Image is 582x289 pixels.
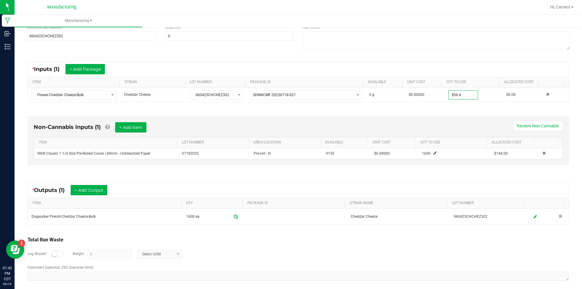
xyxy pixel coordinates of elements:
td: Cheddar Cheeze [347,209,450,224]
span: Manufacturing [47,5,76,10]
iframe: Resource center unread badge [18,240,25,247]
span: $0.00000 [409,92,424,97]
span: Package timestamp is valid [231,212,241,221]
a: Unit CostSortable [373,140,413,145]
span: NO DATA FOUND [250,90,362,99]
span: 1600 ea [186,212,199,221]
span: g [372,92,374,97]
a: Unit CostSortable [407,80,439,85]
a: AVAILABLESortable [325,140,366,145]
td: Dogwalker Preroll-Cheddar Cheeze-Bulk [28,209,182,224]
a: Manufacturing [15,15,142,27]
span: Outputs (1) [34,187,71,193]
span: 0 [369,92,371,97]
a: Add Non-Cannabis items that were also consumed in the run (e.g. gloves and packaging); Also add N... [105,124,110,130]
button: + Add Item [115,122,146,133]
button: + Add Package [65,64,105,74]
span: RAW Classic 1 1/4 Size Pre-Rolled Cones | 84mm - Unbleached Paper [38,151,150,156]
inline-svg: Inventory [5,44,11,50]
span: SDNNCMF-20250718-021 [253,93,296,97]
span: Cheddar Cheeze [124,92,151,97]
label: Weight [72,251,84,257]
a: STRAIN NAMESortable [350,201,445,206]
span: 07182025 [182,151,199,156]
a: Allocated CostSortable [492,140,532,145]
label: Comment (optional, 255 character limit) [28,265,93,270]
p: 09/19 [3,282,12,286]
button: + Add Output [71,185,107,195]
a: Sortable [529,201,562,206]
a: AVAILABLESortable [368,80,400,85]
a: QTY TO USESortable [420,140,485,145]
span: $144.00 [494,151,508,156]
a: Sortable [543,80,562,85]
a: LOT NUMBERSortable [190,80,243,85]
a: LOT NUMBERSortable [182,140,246,145]
span: Non-Cannabis Inputs (1) [34,124,101,130]
a: PACKAGE IDSortable [250,80,361,85]
inline-svg: Inbound [5,31,11,37]
iframe: Resource center [6,240,24,259]
a: PACKAGE IDSortable [247,201,343,206]
td: 060425CHCHEZ302 [450,209,527,224]
span: Flower-Cheddar Cheeze-Bulk [32,91,109,99]
a: AREA/LOCATIONSortable [253,140,318,145]
span: $0.00 [506,92,516,97]
a: STRAINSortable [125,80,183,85]
a: QTY TO USESortable [447,80,497,85]
span: Pre-roll - In [254,151,271,156]
span: 1600 [422,151,430,156]
span: Inputs (1) [34,66,65,72]
button: Receive Non-Cannabis [513,121,563,131]
span: Hi, Cameo! [550,5,570,9]
a: Allocated CostSortable [504,80,536,85]
span: 060425CHCHEZ302 [190,91,235,99]
inline-svg: Manufacturing [5,18,11,24]
label: Log Waste? [28,251,47,257]
a: ITEMSortable [32,201,179,206]
span: 9155 [326,151,334,156]
a: ITEMSortable [38,140,175,145]
div: Total Run Waste [28,236,569,244]
a: LOT NUMBERSortable [452,201,521,206]
span: Manufacturing [15,18,142,23]
span: NO DATA FOUND [32,90,117,99]
span: $0.09000 [374,151,390,156]
a: QTYSortable [186,201,240,206]
a: Sortable [540,140,556,145]
p: 01:42 PM CDT [3,265,12,282]
a: ITEMSortable [32,80,117,85]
